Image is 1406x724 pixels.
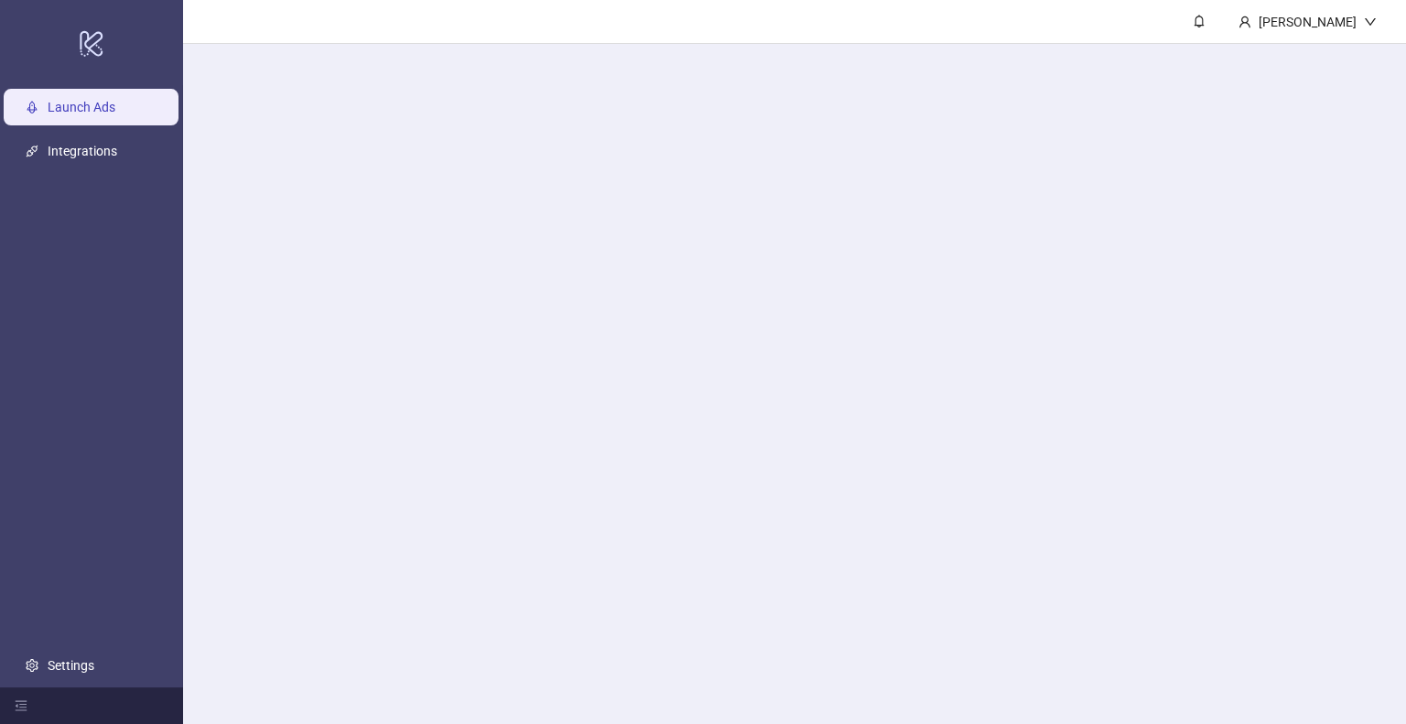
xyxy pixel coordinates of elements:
[1193,15,1206,27] span: bell
[48,100,115,114] a: Launch Ads
[1364,16,1377,28] span: down
[15,699,27,712] span: menu-fold
[48,144,117,158] a: Integrations
[48,658,94,673] a: Settings
[1238,16,1251,28] span: user
[1251,12,1364,32] div: [PERSON_NAME]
